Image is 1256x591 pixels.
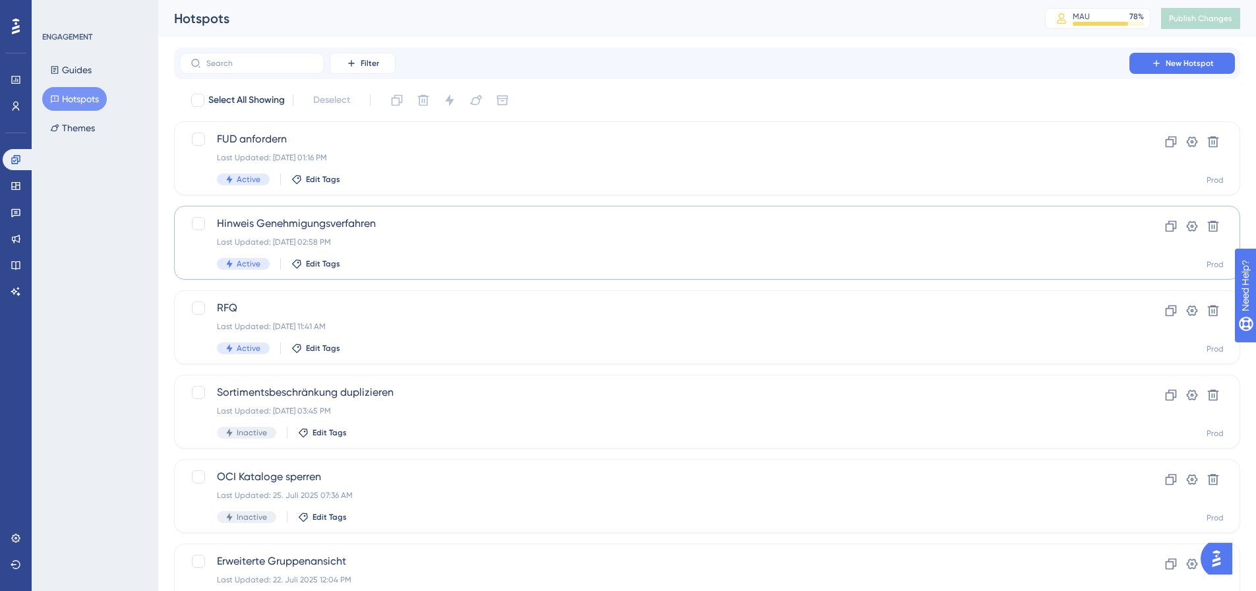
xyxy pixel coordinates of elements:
div: Prod [1207,344,1224,354]
button: Edit Tags [291,259,340,269]
span: Active [237,343,260,354]
span: Active [237,259,260,269]
button: Edit Tags [298,512,347,522]
button: New Hotspot [1129,53,1235,74]
span: Erweiterte Gruppenansicht [217,553,1092,569]
div: Prod [1207,175,1224,185]
div: 78 % [1129,11,1144,22]
div: ENGAGEMENT [42,32,92,42]
button: Edit Tags [291,174,340,185]
span: Sortimentsbeschränkung duplizieren [217,385,1092,400]
span: Edit Tags [306,259,340,269]
span: Publish Changes [1169,13,1232,24]
iframe: UserGuiding AI Assistant Launcher [1201,539,1240,578]
span: Edit Tags [313,512,347,522]
div: Prod [1207,513,1224,523]
div: Prod [1207,259,1224,270]
div: Last Updated: [DATE] 02:58 PM [217,237,1092,247]
button: Hotspots [42,87,107,111]
span: FUD anfordern [217,131,1092,147]
span: RFQ [217,300,1092,316]
span: Edit Tags [306,174,340,185]
span: Inactive [237,512,267,522]
button: Themes [42,116,103,140]
button: Edit Tags [298,427,347,438]
span: Select All Showing [208,92,285,108]
span: Deselect [313,92,350,108]
span: OCI Kataloge sperren [217,469,1092,485]
div: Last Updated: [DATE] 03:45 PM [217,406,1092,416]
button: Edit Tags [291,343,340,354]
span: Edit Tags [306,343,340,354]
button: Guides [42,58,100,82]
div: MAU [1073,11,1090,22]
span: Active [237,174,260,185]
div: Last Updated: [DATE] 01:16 PM [217,152,1092,163]
span: Edit Tags [313,427,347,438]
span: Need Help? [31,3,82,19]
span: New Hotspot [1166,58,1214,69]
input: Search [206,59,313,68]
button: Publish Changes [1161,8,1240,29]
div: Last Updated: [DATE] 11:41 AM [217,321,1092,332]
div: Last Updated: 22. Juli 2025 12:04 PM [217,575,1092,585]
span: Hinweis Genehmigungsverfahren [217,216,1092,232]
div: Last Updated: 25. Juli 2025 07:36 AM [217,490,1092,501]
button: Filter [330,53,396,74]
span: Filter [361,58,379,69]
span: Inactive [237,427,267,438]
div: Hotspots [174,9,1012,28]
button: Deselect [301,88,362,112]
div: Prod [1207,428,1224,439]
